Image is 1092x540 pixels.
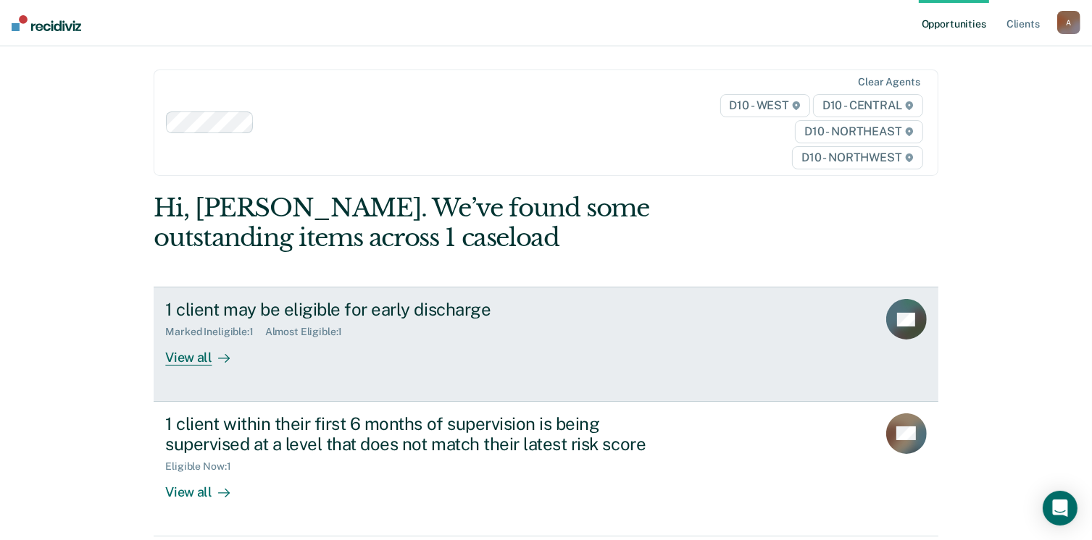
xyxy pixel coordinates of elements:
[165,460,242,473] div: Eligible Now : 1
[813,94,923,117] span: D10 - CENTRAL
[165,326,264,338] div: Marked Ineligible : 1
[1057,11,1080,34] button: A
[165,338,246,366] div: View all
[265,326,354,338] div: Almost Eligible : 1
[12,15,81,31] img: Recidiviz
[795,120,922,143] span: D10 - NORTHEAST
[154,287,938,401] a: 1 client may be eligible for early dischargeMarked Ineligible:1Almost Eligible:1View all
[720,94,810,117] span: D10 - WEST
[1043,491,1078,526] div: Open Intercom Messenger
[165,299,674,320] div: 1 client may be eligible for early discharge
[858,76,920,88] div: Clear agents
[165,473,246,501] div: View all
[154,402,938,536] a: 1 client within their first 6 months of supervision is being supervised at a level that does not ...
[154,193,781,253] div: Hi, [PERSON_NAME]. We’ve found some outstanding items across 1 caseload
[792,146,922,169] span: D10 - NORTHWEST
[165,413,674,455] div: 1 client within their first 6 months of supervision is being supervised at a level that does not ...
